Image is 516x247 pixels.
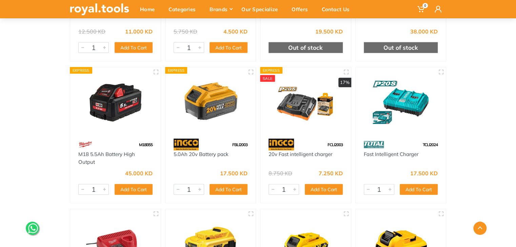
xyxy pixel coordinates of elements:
[174,139,199,151] img: 91.webp
[165,67,187,74] div: Express
[328,142,343,147] span: FCLI2003
[172,73,250,132] img: Royal Tools - 5.0Ah 20v Battery pack
[210,42,247,53] button: Add To Cart
[364,139,384,151] img: 86.webp
[260,67,282,74] div: Express
[269,151,332,157] a: 20v Fast intelligent charger
[287,2,317,16] div: Offers
[317,2,359,16] div: Contact Us
[70,67,92,74] div: Express
[305,184,343,195] button: Add To Cart
[125,29,153,34] div: 11.000 KD
[135,2,164,16] div: Home
[232,142,247,147] span: FBLI2003
[410,29,438,34] div: 38.000 KD
[78,151,135,165] a: M18 5.5Ah Battery High Output
[266,73,345,132] img: Royal Tools - 20v Fast intelligent charger
[70,3,129,15] img: royal.tools Logo
[362,73,440,132] img: Royal Tools - Fast Intelligent Charger
[364,151,418,157] a: Fast Intelligent Charger
[220,171,247,176] div: 17.500 KD
[269,42,343,53] div: Out of stock
[223,29,247,34] div: 4.500 KD
[410,171,438,176] div: 17.500 KD
[78,29,105,34] div: 12.500 KD
[364,42,438,53] div: Out of stock
[423,142,438,147] span: TCLI2024
[164,2,205,16] div: Categories
[319,171,343,176] div: 7.250 KD
[78,139,93,151] img: 68.webp
[205,2,237,16] div: Brands
[269,171,292,176] div: 8.750 KD
[260,75,275,82] div: SALE
[174,151,229,157] a: 5.0Ah 20v Battery pack
[400,184,438,195] button: Add To Cart
[338,78,351,87] div: 17%
[174,29,197,34] div: 5.750 KD
[269,139,294,151] img: 91.webp
[210,184,247,195] button: Add To Cart
[76,73,155,132] img: Royal Tools - M18 5.5Ah Battery High Output
[237,2,287,16] div: Our Specialize
[115,184,153,195] button: Add To Cart
[422,3,428,8] span: 0
[115,42,153,53] button: Add To Cart
[139,142,153,147] span: M18B55
[315,29,343,34] div: 19.500 KD
[125,171,153,176] div: 45.000 KD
